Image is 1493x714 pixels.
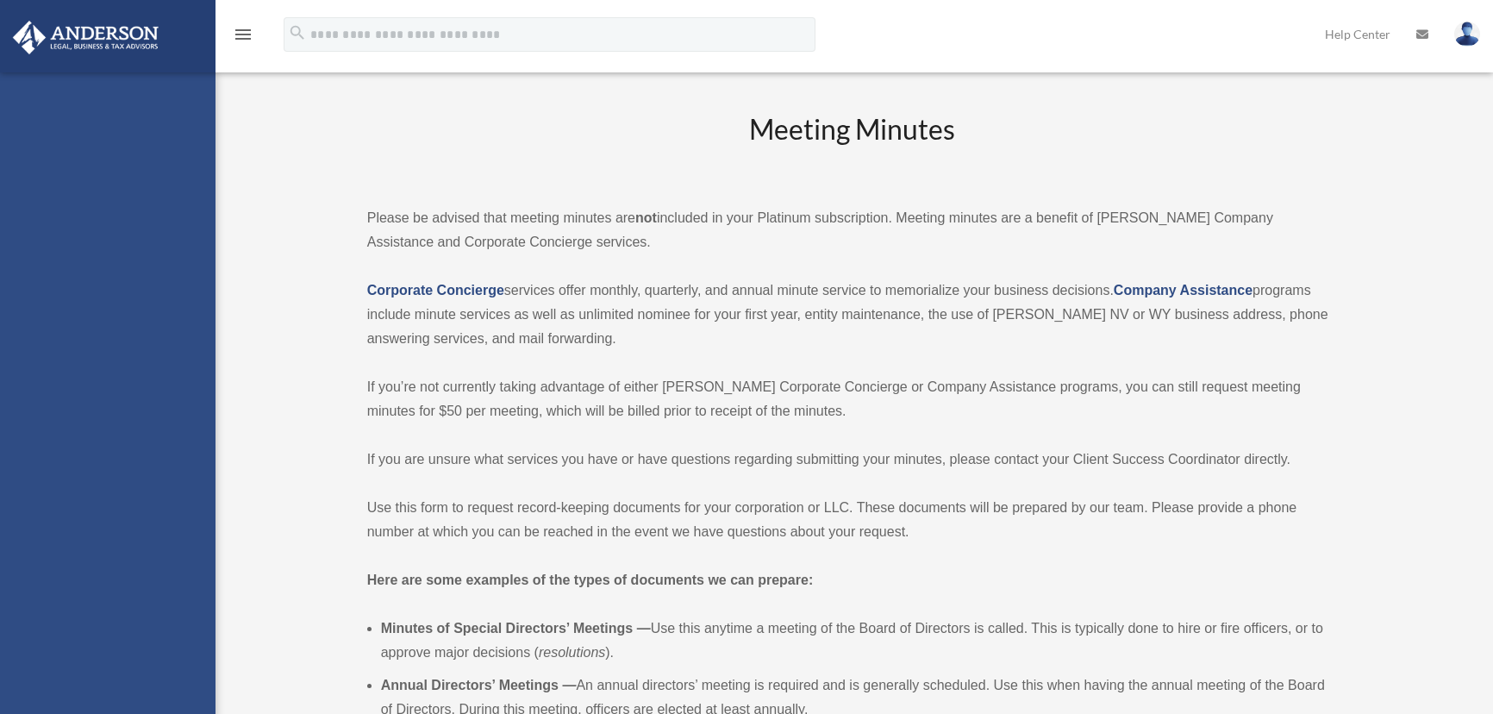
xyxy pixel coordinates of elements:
b: Annual Directors’ Meetings — [381,678,577,692]
i: search [288,23,307,42]
a: menu [233,30,253,45]
a: Corporate Concierge [367,283,504,297]
strong: not [635,210,657,225]
p: If you’re not currently taking advantage of either [PERSON_NAME] Corporate Concierge or Company A... [367,375,1338,423]
strong: Here are some examples of the types of documents we can prepare: [367,573,814,587]
h2: Meeting Minutes [367,110,1338,182]
img: Anderson Advisors Platinum Portal [8,21,164,54]
a: Company Assistance [1114,283,1252,297]
em: resolutions [539,645,605,660]
p: If you are unsure what services you have or have questions regarding submitting your minutes, ple... [367,448,1338,472]
li: Use this anytime a meeting of the Board of Directors is called. This is typically done to hire or... [381,617,1338,665]
p: services offer monthly, quarterly, and annual minute service to memorialize your business decisio... [367,279,1338,351]
b: Minutes of Special Directors’ Meetings — [381,621,651,636]
img: User Pic [1454,22,1480,47]
p: Use this form to request record-keeping documents for your corporation or LLC. These documents wi... [367,496,1338,544]
i: menu [233,24,253,45]
p: Please be advised that meeting minutes are included in your Platinum subscription. Meeting minute... [367,206,1338,254]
